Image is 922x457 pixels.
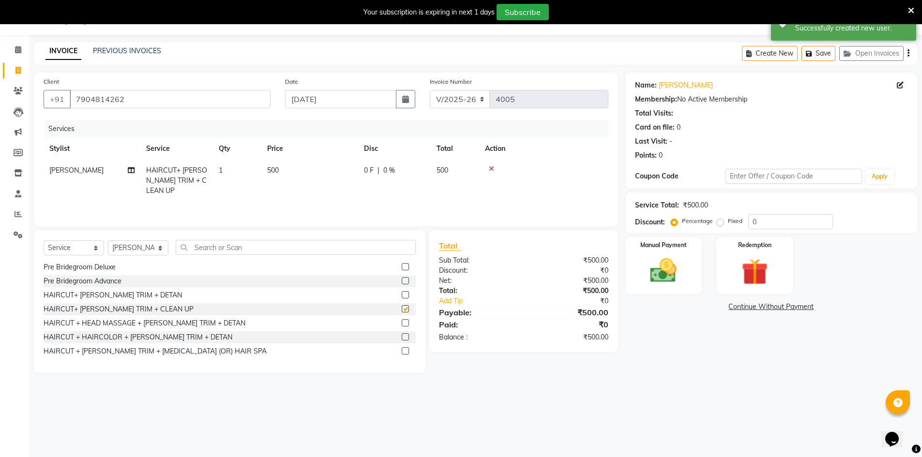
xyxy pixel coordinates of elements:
[140,138,213,160] th: Service
[431,138,479,160] th: Total
[479,138,608,160] th: Action
[524,307,616,318] div: ₹500.00
[682,217,713,225] label: Percentage
[432,319,524,330] div: Paid:
[524,286,616,296] div: ₹500.00
[635,217,665,227] div: Discount:
[363,7,495,17] div: Your subscription is expiring in next 1 days
[364,165,374,176] span: 0 F
[635,108,673,118] div: Total Visits:
[635,94,907,104] div: No Active Membership
[728,217,742,225] label: Fixed
[497,4,549,20] button: Subscribe
[659,80,713,90] a: [PERSON_NAME]
[795,23,909,33] div: Successfully created new user.
[44,290,182,300] div: HAIRCUT+ [PERSON_NAME] TRIM + DETAN
[44,276,121,286] div: Pre Bridegroom Advance
[44,77,59,86] label: Client
[267,166,279,175] span: 500
[659,150,663,161] div: 0
[726,169,862,184] input: Enter Offer / Coupon Code
[866,169,893,184] button: Apply
[383,165,395,176] span: 0 %
[669,136,672,147] div: -
[839,46,904,61] button: Open Invoices
[733,255,776,288] img: _gift.svg
[524,255,616,265] div: ₹500.00
[539,296,616,306] div: ₹0
[437,166,448,175] span: 500
[261,138,358,160] th: Price
[432,296,539,306] a: Add Tip
[742,46,798,61] button: Create New
[44,332,232,342] div: HAIRCUT + HAIRCOLOR + [PERSON_NAME] TRIM + DETAN
[524,319,616,330] div: ₹0
[635,122,675,133] div: Card on file:
[677,122,680,133] div: 0
[45,43,81,60] a: INVOICE
[45,120,616,138] div: Services
[635,80,657,90] div: Name:
[44,318,245,328] div: HAIRCUT + HEAD MASSAGE + [PERSON_NAME] TRIM + DETAN
[44,262,116,272] div: Pre Bridegroom Deluxe
[432,255,524,265] div: Sub Total:
[635,200,679,210] div: Service Total:
[44,90,71,108] button: +91
[432,286,524,296] div: Total:
[881,418,912,447] iframe: chat widget
[358,138,431,160] th: Disc
[635,171,726,181] div: Coupon Code
[49,166,104,175] span: [PERSON_NAME]
[44,138,140,160] th: Stylist
[635,136,667,147] div: Last Visit:
[146,166,207,195] span: HAIRCUT+ [PERSON_NAME] TRIM + CLEAN UP
[627,302,915,312] a: Continue Without Payment
[44,346,267,356] div: HAIRCUT + [PERSON_NAME] TRIM + [MEDICAL_DATA] (OR) HAIR SPA
[635,150,657,161] div: Points:
[285,77,298,86] label: Date
[635,94,677,104] div: Membership:
[70,90,271,108] input: Search by Name/Mobile/Email/Code
[439,241,461,251] span: Total
[176,240,416,255] input: Search or Scan
[432,265,524,276] div: Discount:
[93,46,161,55] a: PREVIOUS INVOICES
[640,241,687,250] label: Manual Payment
[432,276,524,286] div: Net:
[683,200,708,210] div: ₹500.00
[738,241,771,250] label: Redemption
[219,166,223,175] span: 1
[801,46,835,61] button: Save
[642,255,685,286] img: _cash.svg
[430,77,472,86] label: Invoice Number
[213,138,261,160] th: Qty
[432,307,524,318] div: Payable:
[524,332,616,342] div: ₹500.00
[432,332,524,342] div: Balance :
[524,276,616,286] div: ₹500.00
[524,265,616,276] div: ₹0
[378,165,379,176] span: |
[44,304,194,314] div: HAIRCUT+ [PERSON_NAME] TRIM + CLEAN UP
